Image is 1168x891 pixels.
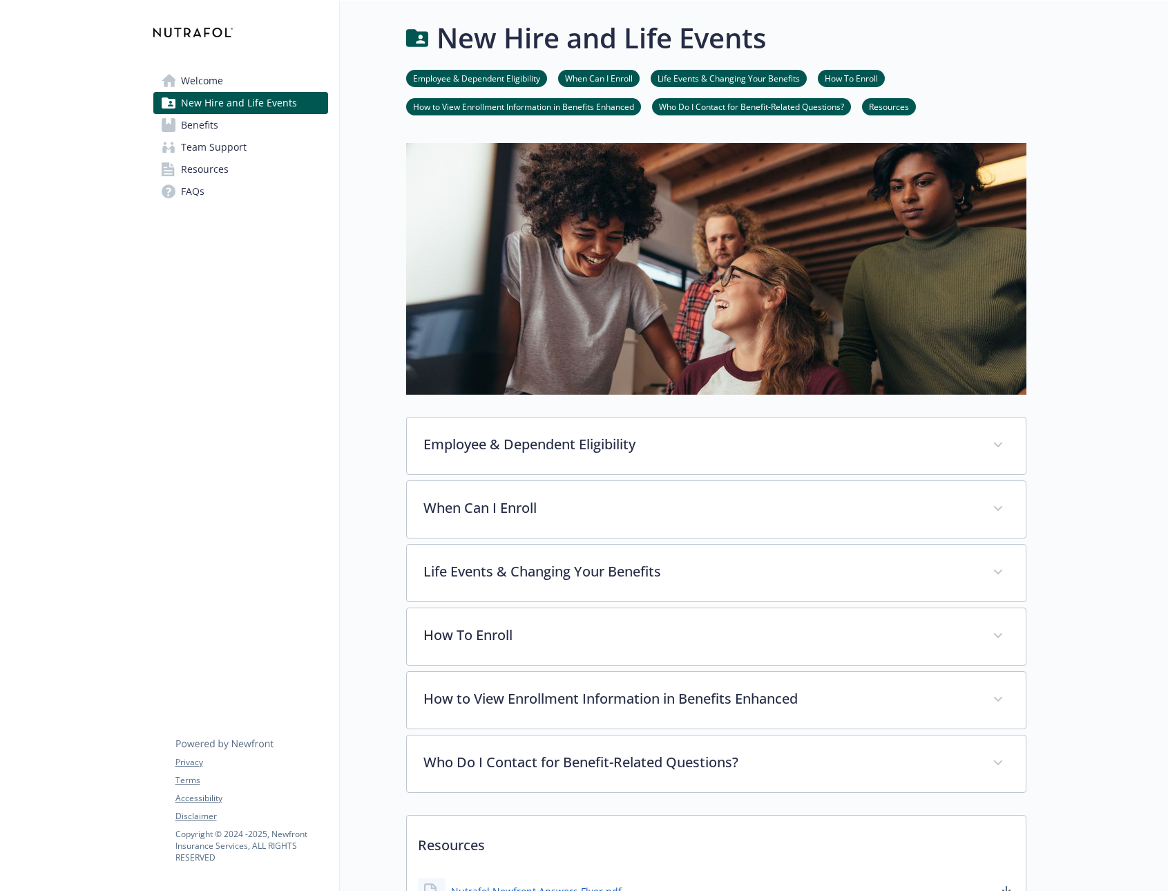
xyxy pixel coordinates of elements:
span: FAQs [181,180,204,203]
span: Welcome [181,70,223,92]
span: Resources [181,158,229,180]
img: new hire page banner [406,143,1026,395]
div: How to View Enrollment Information in Benefits Enhanced [407,672,1026,729]
a: Disclaimer [175,810,327,823]
div: Life Events & Changing Your Benefits [407,545,1026,601]
a: Resources [862,100,916,113]
p: How to View Enrollment Information in Benefits Enhanced [423,688,976,709]
p: Resources [407,816,1026,867]
h1: New Hire and Life Events [437,17,766,59]
a: Privacy [175,756,327,769]
p: Life Events & Changing Your Benefits [423,561,976,582]
div: How To Enroll [407,608,1026,665]
a: When Can I Enroll [558,71,640,84]
p: How To Enroll [423,625,976,646]
a: New Hire and Life Events [153,92,328,114]
a: Resources [153,158,328,180]
a: FAQs [153,180,328,203]
p: Who Do I Contact for Benefit-Related Questions? [423,752,976,773]
a: How to View Enrollment Information in Benefits Enhanced [406,100,641,113]
a: Team Support [153,136,328,158]
span: New Hire and Life Events [181,92,297,114]
a: Welcome [153,70,328,92]
span: Benefits [181,114,218,136]
div: Employee & Dependent Eligibility [407,418,1026,474]
p: Copyright © 2024 - 2025 , Newfront Insurance Services, ALL RIGHTS RESERVED [175,828,327,863]
span: Team Support [181,136,247,158]
a: How To Enroll [818,71,885,84]
a: Terms [175,774,327,787]
a: Accessibility [175,792,327,805]
a: Life Events & Changing Your Benefits [651,71,807,84]
div: When Can I Enroll [407,481,1026,538]
div: Who Do I Contact for Benefit-Related Questions? [407,735,1026,792]
p: Employee & Dependent Eligibility [423,434,976,455]
a: Benefits [153,114,328,136]
a: Who Do I Contact for Benefit-Related Questions? [652,100,851,113]
p: When Can I Enroll [423,498,976,518]
a: Employee & Dependent Eligibility [406,71,547,84]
